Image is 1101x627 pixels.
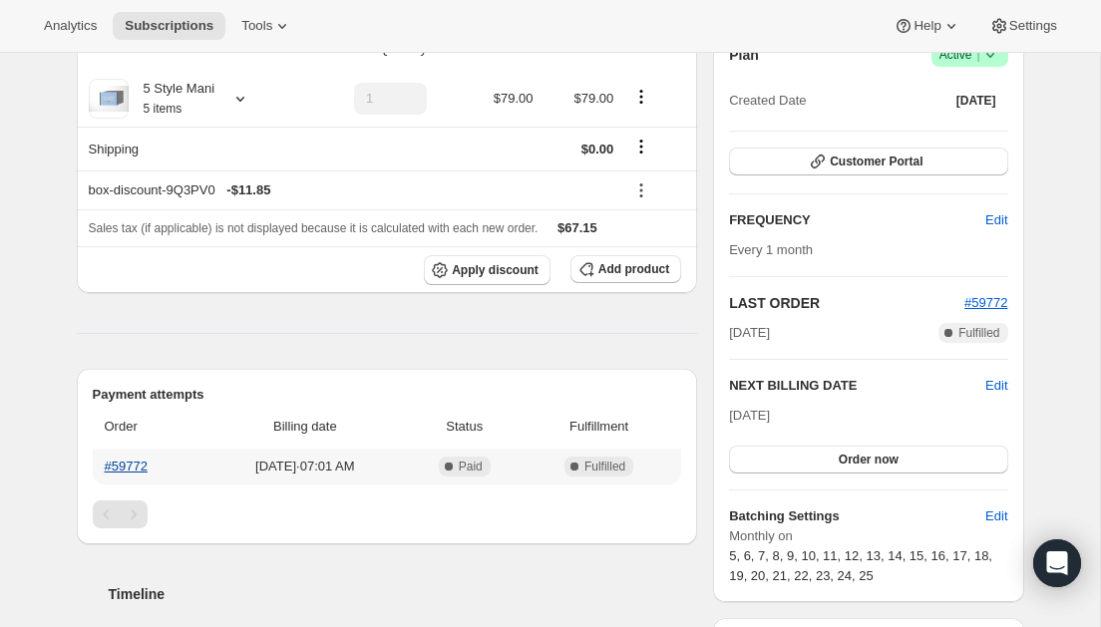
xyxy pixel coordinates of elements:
span: Status [412,417,517,437]
span: Created Date [729,91,806,111]
span: Fulfilled [584,459,625,474]
button: Shipping actions [625,136,657,157]
span: Apply discount [452,262,539,278]
button: Tools [229,12,304,40]
span: $79.00 [573,91,613,106]
span: [DATE] [956,93,996,109]
span: $0.00 [581,142,614,157]
button: Settings [977,12,1069,40]
button: Subscriptions [113,12,225,40]
div: Open Intercom Messenger [1033,539,1081,587]
nav: Pagination [93,500,682,528]
th: Shipping [77,127,301,170]
span: | [976,47,979,63]
h6: Batching Settings [729,506,985,526]
span: Order now [839,452,899,468]
div: box-discount-9Q3PV0 [89,180,614,200]
span: Sales tax (if applicable) is not displayed because it is calculated with each new order. [89,221,539,235]
span: Tools [241,18,272,34]
button: Edit [973,204,1019,236]
span: Settings [1009,18,1057,34]
a: #59772 [105,459,148,473]
span: Add product [598,261,669,277]
span: [DATE] · 07:01 AM [209,457,400,476]
span: Customer Portal [830,154,922,169]
span: Analytics [44,18,97,34]
h2: Plan [729,45,759,65]
button: #59772 [964,293,1007,313]
button: Add product [570,255,681,283]
span: - $11.85 [226,180,270,200]
span: Help [914,18,940,34]
button: Edit [985,376,1007,396]
div: 5 Style Mani [129,79,215,119]
button: Order now [729,446,1007,473]
h2: FREQUENCY [729,210,985,230]
button: Customer Portal [729,148,1007,175]
h2: Payment attempts [93,385,682,405]
span: Subscriptions [125,18,213,34]
span: Monthly on [729,526,1007,546]
span: [DATE] [729,323,770,343]
span: 5, 6, 7, 8, 9, 10, 11, 12, 13, 14, 15, 16, 17, 18, 19, 20, 21, 22, 23, 24, 25 [729,548,992,583]
th: Order [93,405,204,449]
span: Fulfilled [958,325,999,341]
button: Apply discount [424,255,550,285]
span: Paid [459,459,483,474]
span: Fulfillment [529,417,669,437]
button: Edit [973,500,1019,532]
button: [DATE] [944,87,1008,115]
button: Help [882,12,972,40]
span: Edit [985,506,1007,526]
span: Edit [985,210,1007,230]
h2: NEXT BILLING DATE [729,376,985,396]
button: Product actions [625,86,657,108]
a: #59772 [964,295,1007,310]
span: $79.00 [494,91,534,106]
span: Active [939,45,1000,65]
h2: LAST ORDER [729,293,964,313]
small: 5 items [144,102,183,116]
button: Analytics [32,12,109,40]
h2: Timeline [109,584,698,604]
span: [DATE] [729,408,770,423]
span: $67.15 [557,220,597,235]
span: Every 1 month [729,242,813,257]
span: Billing date [209,417,400,437]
